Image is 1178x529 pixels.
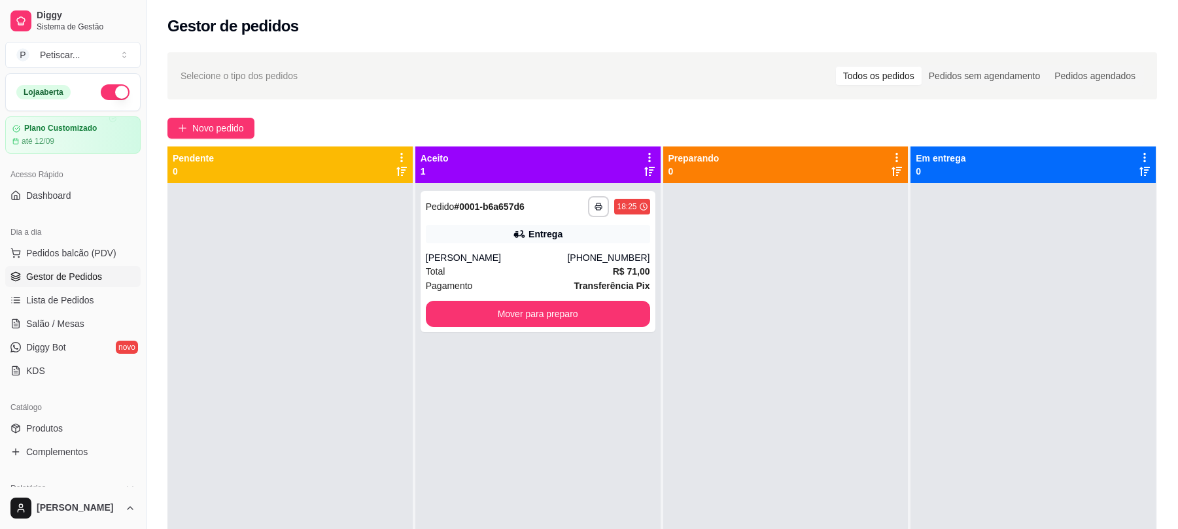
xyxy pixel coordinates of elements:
[26,364,45,377] span: KDS
[5,418,141,439] a: Produtos
[617,201,636,212] div: 18:25
[26,317,84,330] span: Salão / Mesas
[528,228,563,241] div: Entrega
[192,121,244,135] span: Novo pedido
[922,67,1047,85] div: Pedidos sem agendamento
[181,69,298,83] span: Selecione o tipo dos pedidos
[5,313,141,334] a: Salão / Mesas
[40,48,80,61] div: Petiscar ...
[10,483,46,494] span: Relatórios
[5,185,141,206] a: Dashboard
[37,502,120,514] span: [PERSON_NAME]
[5,42,141,68] button: Select a team
[5,441,141,462] a: Complementos
[167,16,299,37] h2: Gestor de pedidos
[22,136,54,146] article: até 12/09
[426,201,455,212] span: Pedido
[173,152,214,165] p: Pendente
[574,281,650,291] strong: Transferência Pix
[5,492,141,524] button: [PERSON_NAME]
[5,337,141,358] a: Diggy Botnovo
[668,152,719,165] p: Preparando
[26,445,88,458] span: Complementos
[101,84,130,100] button: Alterar Status
[426,279,473,293] span: Pagamento
[5,5,141,37] a: DiggySistema de Gestão
[454,201,524,212] strong: # 0001-b6a657d6
[836,67,922,85] div: Todos os pedidos
[421,165,449,178] p: 1
[26,341,66,354] span: Diggy Bot
[26,270,102,283] span: Gestor de Pedidos
[421,152,449,165] p: Aceito
[426,264,445,279] span: Total
[5,222,141,243] div: Dia a dia
[426,301,650,327] button: Mover para preparo
[5,243,141,264] button: Pedidos balcão (PDV)
[26,247,116,260] span: Pedidos balcão (PDV)
[5,266,141,287] a: Gestor de Pedidos
[167,118,254,139] button: Novo pedido
[668,165,719,178] p: 0
[178,124,187,133] span: plus
[1047,67,1143,85] div: Pedidos agendados
[5,164,141,185] div: Acesso Rápido
[26,189,71,202] span: Dashboard
[5,360,141,381] a: KDS
[5,290,141,311] a: Lista de Pedidos
[426,251,568,264] div: [PERSON_NAME]
[567,251,650,264] div: [PHONE_NUMBER]
[613,266,650,277] strong: R$ 71,00
[5,397,141,418] div: Catálogo
[5,116,141,154] a: Plano Customizadoaté 12/09
[16,48,29,61] span: P
[24,124,97,133] article: Plano Customizado
[37,22,135,32] span: Sistema de Gestão
[37,10,135,22] span: Diggy
[916,152,965,165] p: Em entrega
[173,165,214,178] p: 0
[916,165,965,178] p: 0
[26,294,94,307] span: Lista de Pedidos
[16,85,71,99] div: Loja aberta
[26,422,63,435] span: Produtos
